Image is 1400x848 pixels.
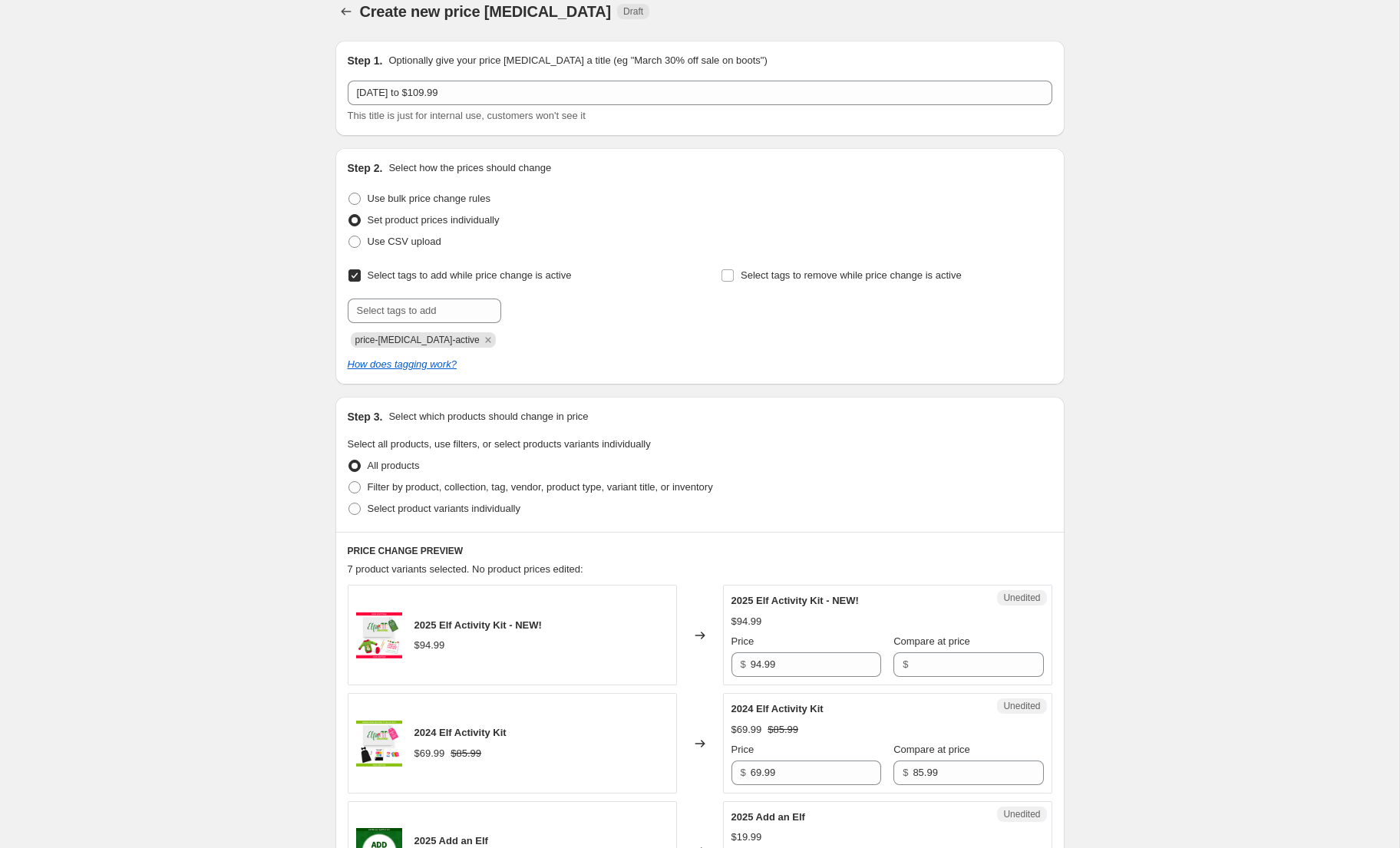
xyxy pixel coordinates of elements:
[348,358,457,370] a: How does tagging work?
[1003,592,1040,604] span: Unedited
[731,811,805,823] span: 2025 Add an Elf
[356,721,402,767] img: 2024_WebsiteEtsy_Listing-4_80x.png
[903,767,908,778] span: $
[414,638,445,653] div: $94.99
[388,409,588,424] p: Select which products should change in price
[1003,808,1040,820] span: Unedited
[348,160,383,176] h2: Step 2.
[348,438,651,450] span: Select all products, use filters, or select products variants individually
[368,503,520,514] span: Select product variants individually
[348,299,501,323] input: Select tags to add
[348,409,383,424] h2: Step 3.
[368,269,572,281] span: Select tags to add while price change is active
[348,53,383,68] h2: Step 1.
[414,619,542,631] span: 2025 Elf Activity Kit - NEW!
[388,53,767,68] p: Optionally give your price [MEDICAL_DATA] a title (eg "March 30% off sale on boots")
[348,110,586,121] span: This title is just for internal use, customers won't see it
[623,5,643,18] span: Draft
[768,722,798,737] strike: $85.99
[355,335,480,345] span: price-change-job-active
[451,746,481,761] strike: $85.99
[741,269,962,281] span: Select tags to remove while price change is active
[731,722,762,737] div: $69.99
[335,1,357,22] button: Price change jobs
[348,81,1052,105] input: 30% off holiday sale
[388,160,551,176] p: Select how the prices should change
[731,830,762,845] div: $19.99
[414,727,507,738] span: 2024 Elf Activity Kit
[348,563,583,575] span: 7 product variants selected. No product prices edited:
[368,214,500,226] span: Set product prices individually
[356,612,402,658] img: 2025_WebsiteEtsy_Listing-7_80x.png
[368,481,713,493] span: Filter by product, collection, tag, vendor, product type, variant title, or inventory
[731,614,762,629] div: $94.99
[360,3,612,20] span: Create new price [MEDICAL_DATA]
[348,545,1052,557] h6: PRICE CHANGE PREVIEW
[893,744,970,755] span: Compare at price
[731,635,754,647] span: Price
[414,746,445,761] div: $69.99
[731,703,824,714] span: 2024 Elf Activity Kit
[731,744,754,755] span: Price
[368,236,441,247] span: Use CSV upload
[741,767,746,778] span: $
[1003,700,1040,712] span: Unedited
[414,835,488,846] span: 2025 Add an Elf
[368,460,420,471] span: All products
[481,333,495,347] button: Remove price-change-job-active
[368,193,490,204] span: Use bulk price change rules
[741,658,746,670] span: $
[893,635,970,647] span: Compare at price
[731,595,859,606] span: 2025 Elf Activity Kit - NEW!
[903,658,908,670] span: $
